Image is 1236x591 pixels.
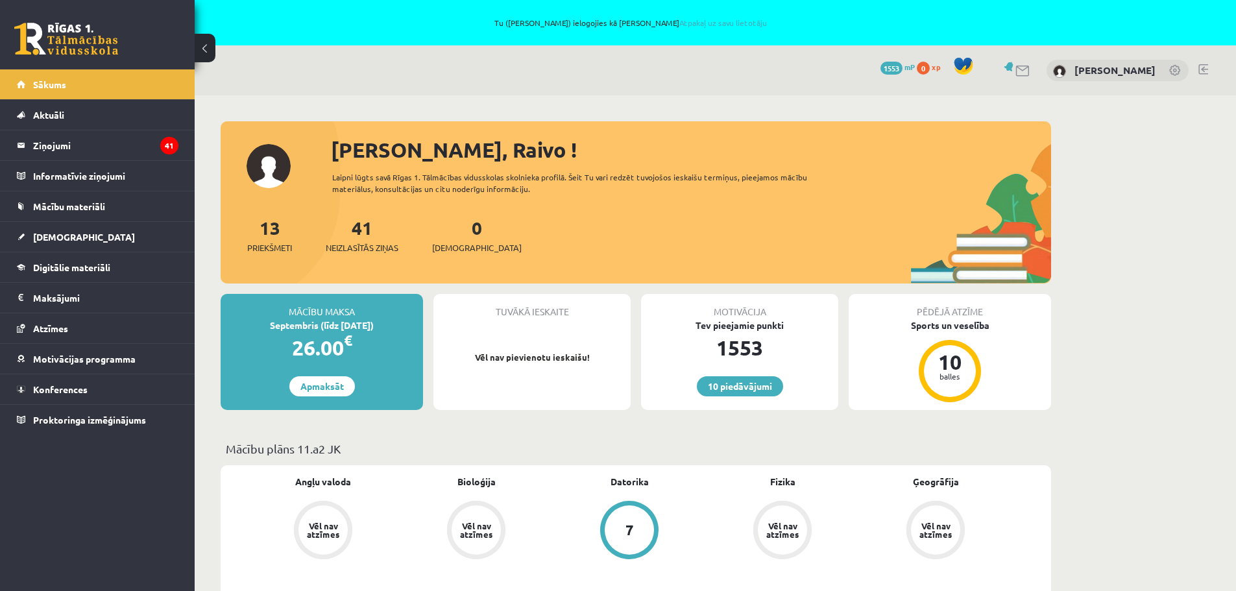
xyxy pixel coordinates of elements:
[326,241,398,254] span: Neizlasītās ziņas
[849,319,1051,404] a: Sports un veselība 10 balles
[33,78,66,90] span: Sākums
[932,62,940,72] span: xp
[913,475,959,488] a: Ģeogrāfija
[17,313,178,343] a: Atzīmes
[344,331,352,350] span: €
[880,62,903,75] span: 1553
[17,191,178,221] a: Mācību materiāli
[17,161,178,191] a: Informatīvie ziņojumi
[326,216,398,254] a: 41Neizlasītās ziņas
[17,252,178,282] a: Digitālie materiāli
[432,241,522,254] span: [DEMOGRAPHIC_DATA]
[33,261,110,273] span: Digitālie materiāli
[33,161,178,191] legend: Informatīvie ziņojumi
[1074,64,1156,77] a: [PERSON_NAME]
[458,522,494,538] div: Vēl nav atzīmes
[880,62,915,72] a: 1553 mP
[14,23,118,55] a: Rīgas 1. Tālmācības vidusskola
[221,294,423,319] div: Mācību maksa
[33,109,64,121] span: Aktuāli
[247,501,400,562] a: Vēl nav atzīmes
[33,353,136,365] span: Motivācijas programma
[33,200,105,212] span: Mācību materiāli
[33,130,178,160] legend: Ziņojumi
[33,231,135,243] span: [DEMOGRAPHIC_DATA]
[331,134,1051,165] div: [PERSON_NAME], Raivo !
[706,501,859,562] a: Vēl nav atzīmes
[332,171,830,195] div: Laipni lūgts savā Rīgas 1. Tālmācības vidusskolas skolnieka profilā. Šeit Tu vari redzēt tuvojošo...
[17,283,178,313] a: Maksājumi
[917,62,930,75] span: 0
[17,130,178,160] a: Ziņojumi41
[17,405,178,435] a: Proktoringa izmēģinājums
[679,18,767,28] a: Atpakaļ uz savu lietotāju
[17,100,178,130] a: Aktuāli
[849,319,1051,332] div: Sports un veselība
[149,19,1113,27] span: Tu ([PERSON_NAME]) ielogojies kā [PERSON_NAME]
[226,440,1046,457] p: Mācību plāns 11.a2 JK
[295,475,351,488] a: Angļu valoda
[305,522,341,538] div: Vēl nav atzīmes
[33,283,178,313] legend: Maksājumi
[440,351,624,364] p: Vēl nav pievienotu ieskaišu!
[917,62,947,72] a: 0 xp
[457,475,496,488] a: Bioloģija
[611,475,649,488] a: Datorika
[33,383,88,395] span: Konferences
[641,319,838,332] div: Tev pieejamie punkti
[247,216,292,254] a: 13Priekšmeti
[770,475,795,488] a: Fizika
[904,62,915,72] span: mP
[289,376,355,396] a: Apmaksāt
[33,322,68,334] span: Atzīmes
[930,352,969,372] div: 10
[697,376,783,396] a: 10 piedāvājumi
[160,137,178,154] i: 41
[553,501,706,562] a: 7
[17,374,178,404] a: Konferences
[433,294,631,319] div: Tuvākā ieskaite
[849,294,1051,319] div: Pēdējā atzīme
[17,344,178,374] a: Motivācijas programma
[221,332,423,363] div: 26.00
[641,294,838,319] div: Motivācija
[400,501,553,562] a: Vēl nav atzīmes
[930,372,969,380] div: balles
[33,414,146,426] span: Proktoringa izmēģinājums
[432,216,522,254] a: 0[DEMOGRAPHIC_DATA]
[917,522,954,538] div: Vēl nav atzīmes
[641,332,838,363] div: 1553
[17,69,178,99] a: Sākums
[859,501,1012,562] a: Vēl nav atzīmes
[625,523,634,537] div: 7
[221,319,423,332] div: Septembris (līdz [DATE])
[764,522,801,538] div: Vēl nav atzīmes
[17,222,178,252] a: [DEMOGRAPHIC_DATA]
[1053,65,1066,78] img: Raivo Laicāns
[247,241,292,254] span: Priekšmeti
